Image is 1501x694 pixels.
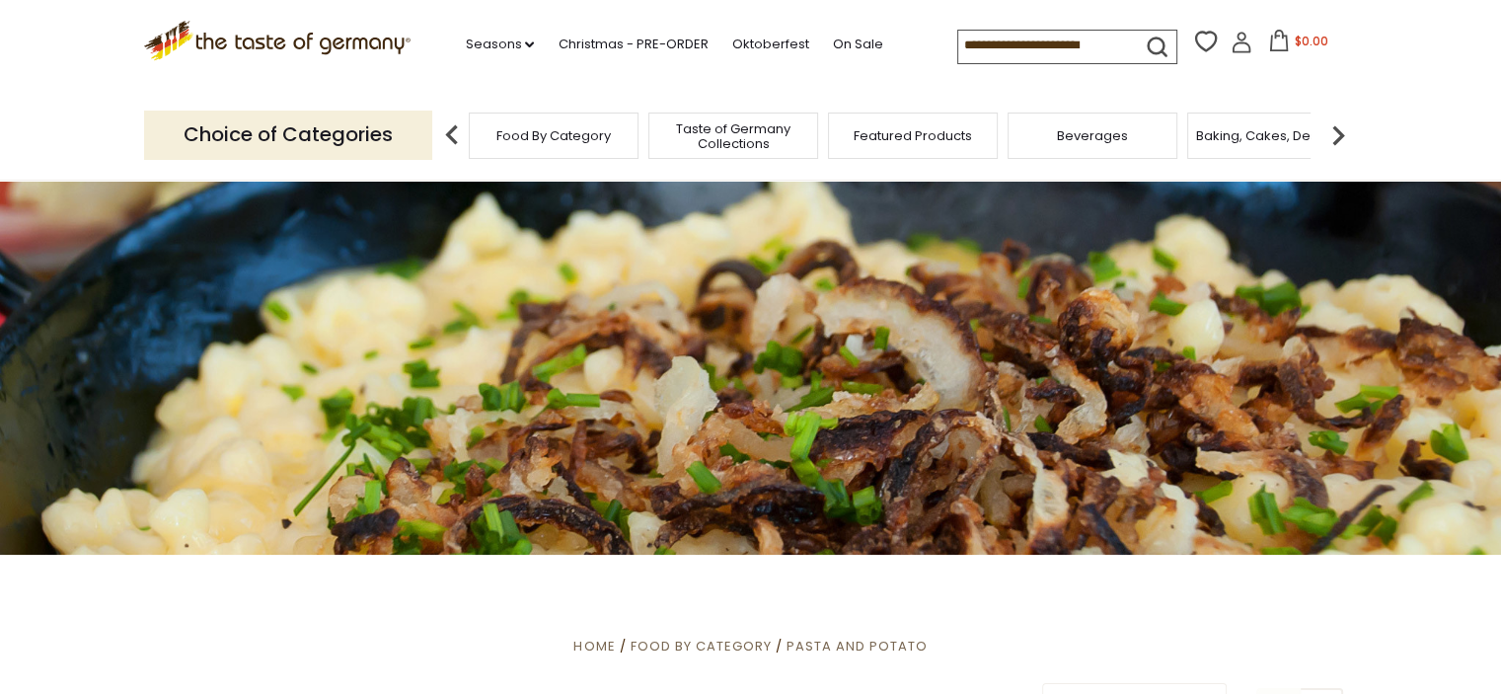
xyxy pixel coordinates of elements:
[1057,128,1128,143] a: Beverages
[573,637,615,655] a: Home
[432,116,472,155] img: previous arrow
[144,111,432,159] p: Choice of Categories
[787,637,928,655] a: Pasta and Potato
[1294,33,1327,49] span: $0.00
[630,637,771,655] a: Food By Category
[1196,128,1349,143] a: Baking, Cakes, Desserts
[465,34,534,55] a: Seasons
[654,121,812,151] a: Taste of Germany Collections
[558,34,708,55] a: Christmas - PRE-ORDER
[854,128,972,143] a: Featured Products
[731,34,808,55] a: Oktoberfest
[496,128,611,143] a: Food By Category
[832,34,882,55] a: On Sale
[1318,116,1358,155] img: next arrow
[1256,30,1340,59] button: $0.00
